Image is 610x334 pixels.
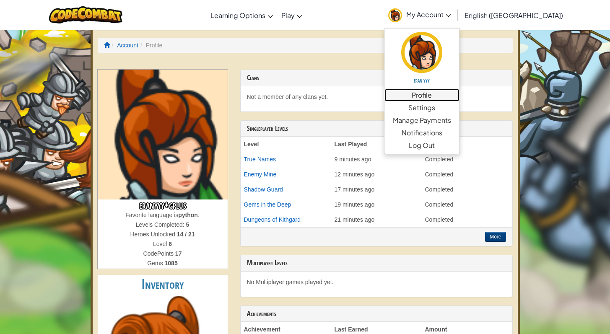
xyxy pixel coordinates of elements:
span: English ([GEOGRAPHIC_DATA]) [465,11,563,20]
td: Completed [422,212,512,227]
td: Completed [422,197,512,212]
span: Notifications [402,128,442,138]
a: True Names [244,156,276,163]
a: Settings [384,101,459,114]
img: avatar [388,8,402,22]
span: Play [281,11,295,20]
a: Enemy Mine [244,171,277,178]
span: Gems [147,260,164,267]
a: Shadow Guard [244,186,283,193]
span: Level [153,241,169,247]
a: Profile [384,89,459,101]
button: More [485,232,506,242]
td: 9 minutes ago [331,152,422,167]
span: Heroes Unlocked [130,231,177,238]
a: Account [117,42,138,49]
h3: Achievements [247,310,506,318]
strong: 5 [186,221,189,228]
strong: 1085 [165,260,178,267]
td: 19 minutes ago [331,197,422,212]
h2: Inventory [98,275,228,294]
a: Notifications [384,127,459,139]
td: Completed [422,167,512,182]
a: eran yyy [384,31,459,89]
td: Completed [422,182,512,197]
a: Learning Options [206,4,277,26]
a: Dungeons of Kithgard [244,216,301,223]
span: Learning Options [210,11,265,20]
a: Play [277,4,306,26]
li: Profile [138,41,162,49]
p: Not a member of any clans yet. [247,93,506,101]
img: avatar [401,32,442,73]
h3: Clans [247,74,506,82]
span: My Account [406,10,451,19]
td: 12 minutes ago [331,167,422,182]
strong: 6 [169,241,172,247]
strong: python [178,212,198,218]
th: Level [241,137,331,152]
span: Levels Completed: [136,221,186,228]
span: Favorite language is [125,212,178,218]
a: Log Out [384,139,459,152]
h3: Multiplayer Levels [247,259,506,267]
td: Completed [422,152,512,167]
a: Manage Payments [384,114,459,127]
td: 17 minutes ago [331,182,422,197]
strong: 14 / 21 [177,231,195,238]
h5: eran yyy [393,77,451,83]
p: No Multiplayer games played yet. [247,278,506,286]
a: Gems in the Deep [244,201,291,208]
th: Last Played [331,137,422,152]
span: CodePoints [143,250,175,257]
h3: eranyyy+gplus [98,199,228,211]
th: Status [422,137,512,152]
strong: 17 [175,250,182,257]
span: . [198,212,200,218]
img: CodeCombat logo [49,6,122,23]
h3: Singleplayer Levels [247,125,506,132]
td: 21 minutes ago [331,212,422,227]
a: My Account [384,2,455,28]
a: English ([GEOGRAPHIC_DATA]) [460,4,567,26]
